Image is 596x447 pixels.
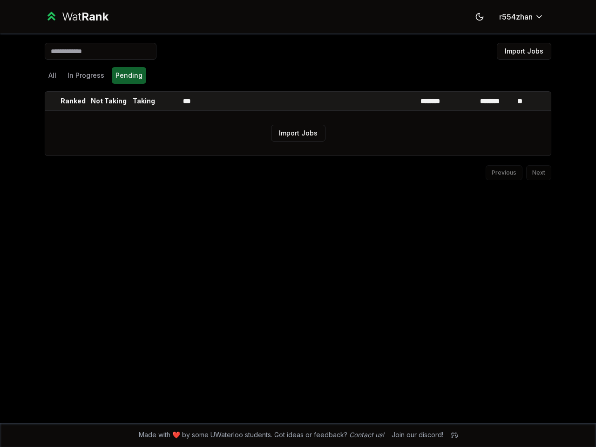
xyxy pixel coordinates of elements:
[112,67,146,84] button: Pending
[349,431,384,439] a: Contact us!
[133,96,155,106] p: Taking
[45,9,108,24] a: WatRank
[497,43,551,60] button: Import Jobs
[392,430,443,440] div: Join our discord!
[271,125,325,142] button: Import Jobs
[62,9,108,24] div: Wat
[81,10,108,23] span: Rank
[91,96,127,106] p: Not Taking
[499,11,533,22] span: r554zhan
[45,67,60,84] button: All
[64,67,108,84] button: In Progress
[61,96,86,106] p: Ranked
[492,8,551,25] button: r554zhan
[139,430,384,440] span: Made with ❤️ by some UWaterloo students. Got ideas or feedback?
